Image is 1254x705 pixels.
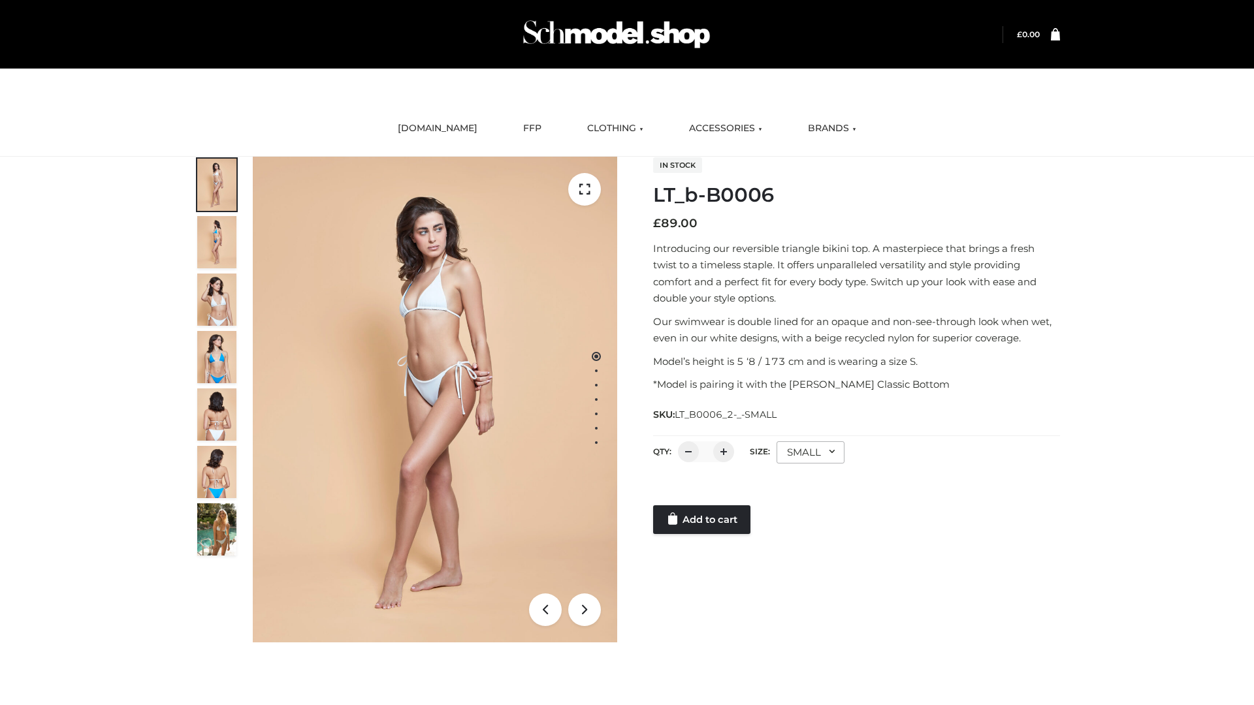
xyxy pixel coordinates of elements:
[653,376,1060,393] p: *Model is pairing it with the [PERSON_NAME] Classic Bottom
[653,183,1060,207] h1: LT_b-B0006
[653,353,1060,370] p: Model’s height is 5 ‘8 / 173 cm and is wearing a size S.
[653,216,661,230] span: £
[197,388,236,441] img: ArielClassicBikiniTop_CloudNine_AzureSky_OW114ECO_7-scaled.jpg
[653,157,702,173] span: In stock
[519,8,715,60] img: Schmodel Admin 964
[197,503,236,556] img: Arieltop_CloudNine_AzureSky2.jpg
[653,313,1060,347] p: Our swimwear is double lined for an opaque and non-see-through look when wet, even in our white d...
[197,159,236,211] img: ArielClassicBikiniTop_CloudNine_AzureSky_OW114ECO_1-scaled.jpg
[653,240,1060,307] p: Introducing our reversible triangle bikini top. A masterpiece that brings a fresh twist to a time...
[577,114,653,143] a: CLOTHING
[653,407,778,422] span: SKU:
[653,446,671,456] label: QTY:
[388,114,487,143] a: [DOMAIN_NAME]
[513,114,551,143] a: FFP
[1017,29,1040,39] bdi: 0.00
[675,409,777,420] span: LT_B0006_2-_-SMALL
[253,157,617,642] img: ArielClassicBikiniTop_CloudNine_AzureSky_OW114ECO_1
[679,114,772,143] a: ACCESSORIES
[653,216,698,230] bdi: 89.00
[197,216,236,268] img: ArielClassicBikiniTop_CloudNine_AzureSky_OW114ECO_2-scaled.jpg
[777,441,844,463] div: SMALL
[798,114,866,143] a: BRANDS
[1017,29,1022,39] span: £
[1017,29,1040,39] a: £0.00
[197,331,236,383] img: ArielClassicBikiniTop_CloudNine_AzureSky_OW114ECO_4-scaled.jpg
[197,446,236,498] img: ArielClassicBikiniTop_CloudNine_AzureSky_OW114ECO_8-scaled.jpg
[653,505,750,534] a: Add to cart
[750,446,770,456] label: Size:
[197,274,236,326] img: ArielClassicBikiniTop_CloudNine_AzureSky_OW114ECO_3-scaled.jpg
